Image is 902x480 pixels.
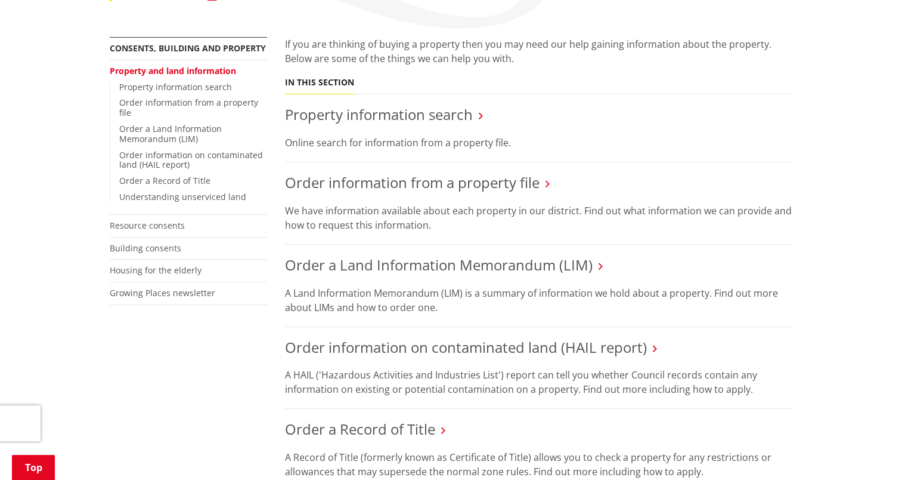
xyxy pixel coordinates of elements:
p: A Land Information Memorandum (LIM) is a summary of information we hold about a property. Find ou... [285,286,793,315]
p: If you are thinking of buying a property then you may need our help gaining information about the... [285,37,793,66]
a: Top [12,455,55,480]
a: Resource consents [110,220,185,231]
a: Order information from a property file [119,97,258,118]
a: Order information on contaminated land (HAIL report) [119,149,263,171]
p: We have information available about each property in our district. Find out what information we c... [285,204,793,232]
a: Order information on contaminated land (HAIL report) [285,337,647,357]
a: Building consents [110,242,181,254]
a: Consents, building and property [110,42,266,54]
a: Housing for the elderly [110,264,202,276]
h5: In this section [285,78,354,88]
a: Property information search [119,81,232,93]
iframe: Messenger Launcher [847,430,890,473]
a: Order a Land Information Memorandum (LIM) [285,255,593,275]
p: A HAIL ('Hazardous Activities and Industries List') report can tell you whether Council records c... [285,368,793,396]
p: A Record of Title (formerly known as Certificate of Title) allows you to check a property for any... [285,450,793,479]
a: Order a Record of Title [285,419,435,439]
a: Growing Places newsletter [110,287,215,299]
a: Order information from a property file [285,173,540,192]
a: Property information search [285,104,473,124]
a: Order a Land Information Memorandum (LIM) [119,123,222,144]
p: Online search for information from a property file. [285,136,793,150]
a: Understanding unserviced land [119,191,246,202]
a: Property and land information [110,65,236,76]
a: Order a Record of Title [119,175,210,186]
